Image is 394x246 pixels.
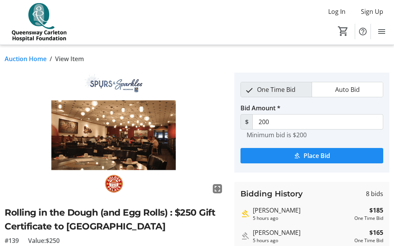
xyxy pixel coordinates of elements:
[253,228,351,237] div: [PERSON_NAME]
[336,24,350,38] button: Cart
[5,3,73,42] img: QCH Foundation's Logo
[361,7,383,16] span: Sign Up
[50,54,52,63] span: /
[28,236,60,245] span: Value: $250
[366,189,383,198] span: 8 bids
[252,82,300,97] span: One Time Bid
[240,209,250,218] mat-icon: Highest bid
[5,54,47,63] a: Auction Home
[253,237,351,244] div: 5 hours ago
[354,215,383,222] div: One Time Bid
[247,131,307,139] tr-hint: Minimum bid is $200
[240,103,280,113] label: Bid Amount *
[354,237,383,244] div: One Time Bid
[355,24,371,39] button: Help
[331,82,364,97] span: Auto Bid
[369,206,383,215] strong: $185
[374,24,389,39] button: Menu
[240,148,383,163] button: Place Bid
[322,5,352,18] button: Log In
[213,184,222,193] mat-icon: fullscreen
[55,54,84,63] span: View Item
[240,188,303,199] h3: Bidding History
[253,215,351,222] div: 5 hours ago
[328,7,346,16] span: Log In
[369,228,383,237] strong: $165
[240,231,250,241] mat-icon: Outbid
[253,206,351,215] div: [PERSON_NAME]
[240,114,253,130] span: $
[5,236,19,245] span: #139
[304,151,330,160] span: Place Bid
[355,5,389,18] button: Sign Up
[5,206,225,233] h2: Rolling in the Dough (and Egg Rolls) : $250 Gift Certificate to [GEOGRAPHIC_DATA]
[5,73,225,196] img: Image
